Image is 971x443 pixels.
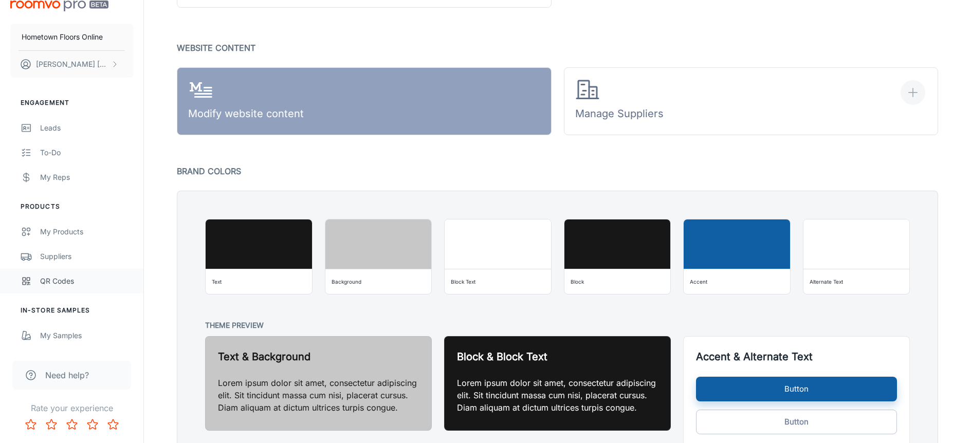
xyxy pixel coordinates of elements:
[205,319,910,332] p: Theme Preview
[45,369,89,381] span: Need help?
[36,59,108,70] p: [PERSON_NAME] [PERSON_NAME]
[332,276,361,287] div: Background
[10,1,108,11] img: Roomvo PRO Beta
[10,24,133,50] button: Hometown Floors Online
[457,377,658,414] p: Lorem ipsum dolor sit amet, consectetur adipiscing elit. Sit tincidunt massa cum nisi, placerat c...
[218,349,419,364] h5: Text & Background
[177,67,552,135] a: Modify website content
[696,377,897,401] button: Button
[10,51,133,78] button: [PERSON_NAME] [PERSON_NAME]
[40,172,133,183] div: My Reps
[21,414,41,435] button: Rate 1 star
[188,78,304,125] div: Modify website content
[40,330,133,341] div: My Samples
[564,67,939,135] button: Manage Suppliers
[40,147,133,158] div: To-do
[696,410,897,434] button: Button
[40,251,133,262] div: Suppliers
[451,276,475,287] div: Block Text
[571,276,584,287] div: Block
[212,276,222,287] div: Text
[810,276,843,287] div: Alternate Text
[82,414,103,435] button: Rate 4 star
[177,41,938,55] p: Website Content
[22,31,103,43] p: Hometown Floors Online
[457,349,658,364] h5: Block & Block Text
[40,122,133,134] div: Leads
[41,414,62,435] button: Rate 2 star
[62,414,82,435] button: Rate 3 star
[218,377,419,414] p: Lorem ipsum dolor sit amet, consectetur adipiscing elit. Sit tincidunt massa cum nisi, placerat c...
[40,275,133,287] div: QR Codes
[103,414,123,435] button: Rate 5 star
[8,402,135,414] p: Rate your experience
[177,164,938,178] p: Brand Colors
[40,226,133,237] div: My Products
[690,276,707,287] div: Accent
[575,78,664,125] div: Manage Suppliers
[696,349,897,364] h5: Accent & Alternate Text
